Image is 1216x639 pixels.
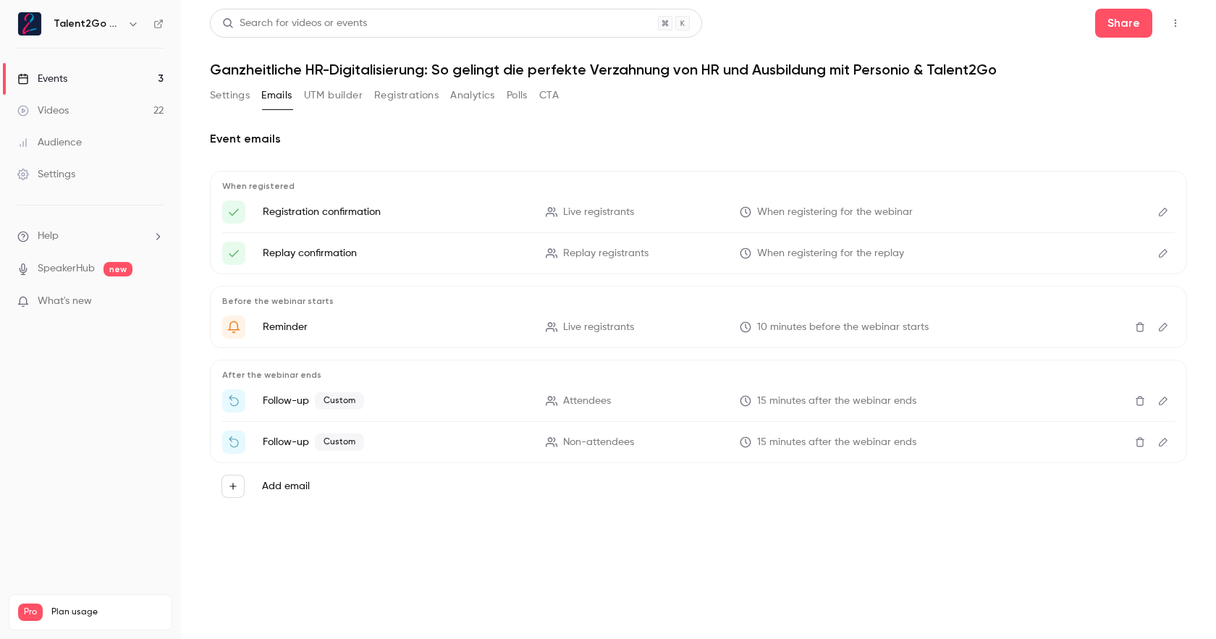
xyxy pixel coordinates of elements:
p: When registered [222,180,1175,192]
span: Custom [315,392,364,410]
li: {{ event_name }} startet gleich ✨ [222,316,1175,339]
p: Reminder [263,320,528,334]
span: Plan usage [51,606,163,618]
span: Live registrants [563,205,634,220]
button: Edit [1152,200,1175,224]
label: Add email [262,479,310,494]
button: Analytics [450,84,495,107]
span: Custom [315,433,364,451]
button: CTA [539,84,559,107]
li: Die Aufzeichnung steht bereit: {{ event_name }} [222,431,1175,454]
button: Edit [1152,431,1175,454]
span: Pro [18,604,43,621]
span: Live registrants [563,320,634,335]
span: When registering for the webinar [757,205,913,220]
span: Attendees [563,394,611,409]
p: Follow-up [263,433,528,451]
button: Delete [1128,316,1152,339]
img: Talent2Go GmbH [18,12,41,35]
p: Registration confirmation [263,205,528,219]
iframe: Noticeable Trigger [146,295,164,308]
div: Events [17,72,67,86]
li: Vielen Dank für Deine Webinar-Teilnahme [222,389,1175,412]
button: Delete [1128,389,1152,412]
span: 10 minutes before the webinar starts [757,320,929,335]
button: Polls [507,84,528,107]
button: UTM builder [304,84,363,107]
button: Delete [1128,431,1152,454]
p: Follow-up [263,392,528,410]
li: help-dropdown-opener [17,229,164,244]
div: Videos [17,103,69,118]
button: Edit [1152,389,1175,412]
p: Replay confirmation [263,246,528,261]
span: When registering for the replay [757,246,904,261]
span: 15 minutes after the webinar ends [757,394,916,409]
span: new [104,262,132,276]
button: Emails [261,84,292,107]
div: Audience [17,135,82,150]
h2: Event emails [210,130,1187,148]
div: Search for videos or events [222,16,367,31]
button: Edit [1152,242,1175,265]
div: Settings [17,167,75,182]
button: Edit [1152,316,1175,339]
h6: Talent2Go GmbH [54,17,122,31]
span: Help [38,229,59,244]
button: Settings [210,84,250,107]
span: Non-attendees [563,435,634,450]
li: Hier ist Dein Zugangslink zum Webinar {{ event_name }}! 🍿 [222,242,1175,265]
span: 15 minutes after the webinar ends [757,435,916,450]
span: Replay registrants [563,246,649,261]
p: After the webinar ends [222,369,1175,381]
button: Registrations [374,84,439,107]
span: What's new [38,294,92,309]
h1: Ganzheitliche HR-Digitalisierung: So gelingt die perfekte Verzahnung von HR und Ausbildung mit Pe... [210,61,1187,78]
button: Share [1095,9,1152,38]
p: Before the webinar starts [222,295,1175,307]
li: Hier ist Dein Zugangslink zum Webinar {{ event_name }}! 🎬 [222,200,1175,224]
a: SpeakerHub [38,261,95,276]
